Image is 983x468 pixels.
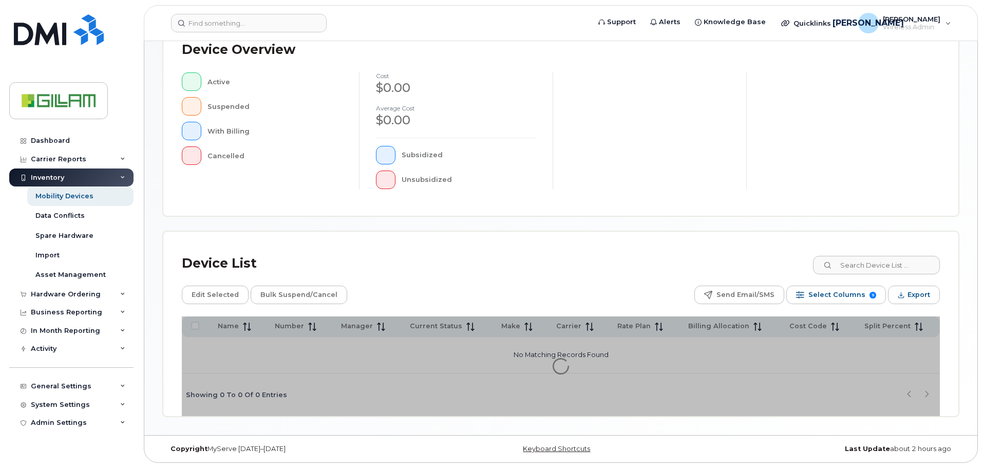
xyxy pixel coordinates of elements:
span: Support [607,17,636,27]
button: Send Email/SMS [694,286,784,304]
div: Active [207,72,343,91]
div: With Billing [207,122,343,140]
h4: Average cost [376,105,536,111]
strong: Last Update [845,445,890,453]
span: Edit Selected [192,287,239,303]
div: Julie Oudit [851,13,958,33]
div: Quicklinks [774,13,849,33]
span: Wireless Admin [883,23,940,31]
input: Search Device List ... [813,256,940,274]
span: Alerts [659,17,680,27]
button: Export [888,286,940,304]
div: Unsubsidized [402,171,537,189]
span: [PERSON_NAME] [833,17,904,29]
input: Find something... [171,14,327,32]
a: Knowledge Base [688,12,773,32]
span: Knowledge Base [704,17,766,27]
span: Quicklinks [793,19,831,27]
span: 9 [869,292,876,298]
button: Select Columns 9 [786,286,886,304]
span: [PERSON_NAME] [883,15,940,23]
a: Alerts [643,12,688,32]
a: Keyboard Shortcuts [523,445,590,453]
div: $0.00 [376,111,536,129]
span: Select Columns [808,287,865,303]
button: Edit Selected [182,286,249,304]
div: Suspended [207,97,343,116]
div: Device List [182,250,257,277]
h4: cost [376,72,536,79]
div: about 2 hours ago [693,445,959,453]
div: Device Overview [182,36,295,63]
div: Subsidized [402,146,537,164]
div: MyServe [DATE]–[DATE] [163,445,428,453]
a: Support [591,12,643,32]
span: Bulk Suspend/Cancel [260,287,337,303]
button: Bulk Suspend/Cancel [251,286,347,304]
div: Cancelled [207,146,343,165]
div: $0.00 [376,79,536,97]
span: Send Email/SMS [716,287,774,303]
strong: Copyright [171,445,207,453]
span: Export [908,287,930,303]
